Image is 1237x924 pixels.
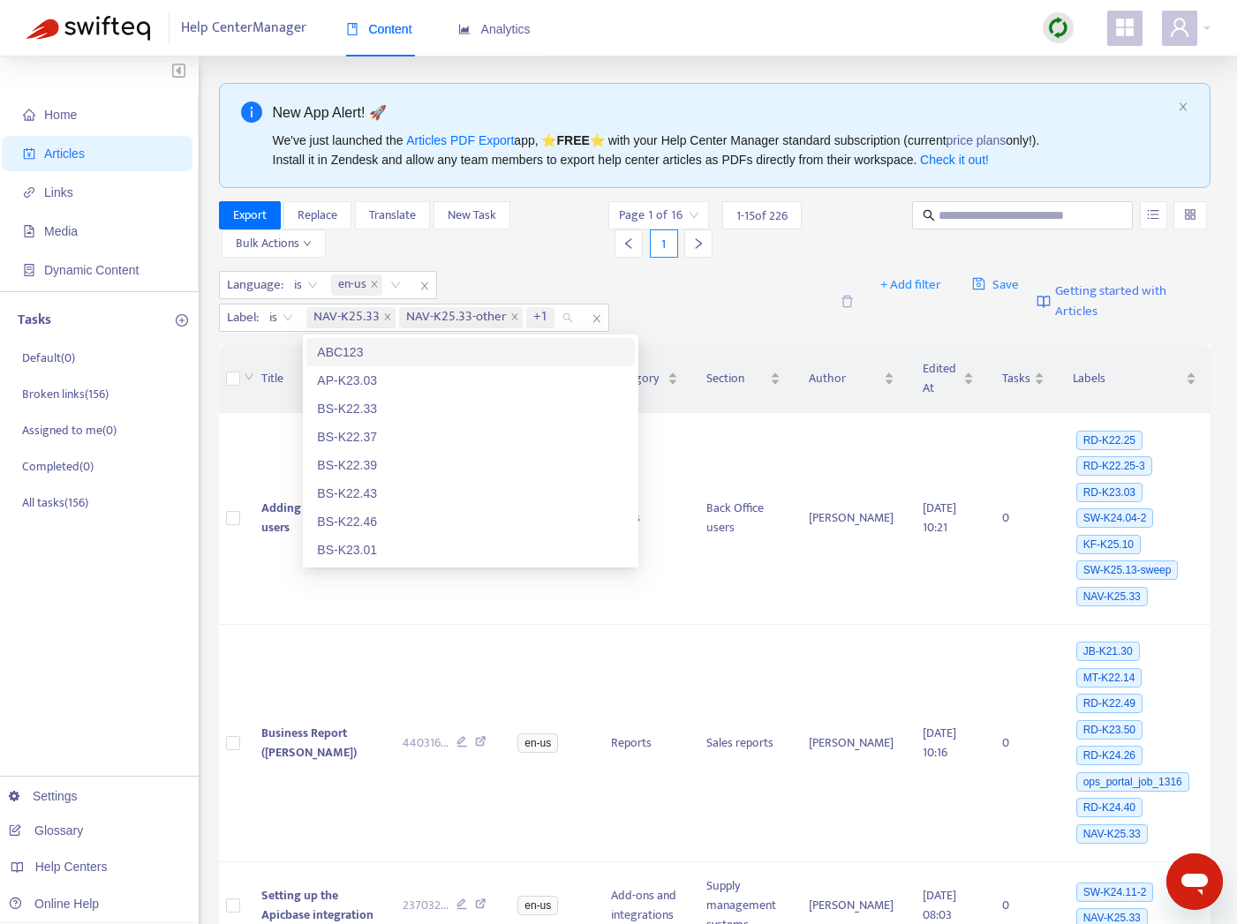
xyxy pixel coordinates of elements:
[1076,720,1143,740] span: RD-K23.50
[1076,746,1143,765] span: RD-K24.26
[959,271,1032,299] button: saveSave
[1076,508,1154,528] span: SW-K24.04-2
[294,272,318,298] span: is
[1076,883,1154,902] span: SW-K24.11-2
[306,307,396,328] span: NAV-K25.33
[947,133,1007,147] a: price plans
[1178,101,1188,113] button: close
[403,896,449,915] span: 237032 ...
[1169,17,1190,38] span: user
[867,271,954,299] button: + Add filter
[23,109,35,121] span: home
[1076,642,1140,661] span: JB-K21.30
[1178,101,1188,112] span: close
[22,493,88,512] p: All tasks ( 156 )
[923,498,956,537] span: [DATE] 10:21
[795,625,909,862] td: [PERSON_NAME]
[222,229,326,258] button: Bulk Actionsdown
[517,896,558,915] span: en-us
[23,186,35,199] span: link
[306,338,635,366] div: ABC123
[306,479,635,507] div: BS-K22.43
[1076,560,1179,580] span: SW-K25.13-sweep
[1076,587,1148,606] span: NAV-K25.33
[972,277,985,290] span: save
[369,206,416,225] span: Translate
[736,207,788,225] span: 1 - 15 of 226
[1076,694,1143,713] span: RD-K22.49
[236,234,312,253] span: Bulk Actions
[298,206,337,225] span: Replace
[233,206,267,225] span: Export
[597,413,692,625] td: Users
[306,394,635,423] div: BS-K22.33
[510,312,519,323] span: close
[406,133,514,147] a: Articles PDF Export
[306,451,635,479] div: BS-K22.39
[526,307,554,328] span: +1
[181,11,306,45] span: Help Center Manager
[22,457,94,476] p: Completed ( 0 )
[795,345,909,413] th: Author
[273,101,1172,124] div: New App Alert! 🚀
[923,209,935,222] span: search
[317,484,624,503] div: BS-K22.43
[317,399,624,418] div: BS-K22.33
[241,101,262,123] span: info-circle
[692,345,795,413] th: Section
[247,345,388,413] th: Title
[35,860,108,874] span: Help Centers
[622,237,635,250] span: left
[1059,345,1211,413] th: Labels
[306,366,635,394] div: AP-K23.03
[317,342,624,362] div: ABC123
[9,789,78,803] a: Settings
[338,274,366,296] span: en-us
[403,733,449,753] span: 440316 ...
[597,345,692,413] th: Category
[458,22,531,36] span: Analytics
[809,369,880,388] span: Author
[383,312,392,323] span: close
[1076,456,1152,476] span: RD-K22.25-3
[988,345,1059,413] th: Tasks
[1076,798,1143,817] span: RD-K24.40
[283,201,351,229] button: Replace
[988,413,1059,625] td: 0
[23,147,35,160] span: account-book
[9,897,99,911] a: Online Help
[261,723,357,762] span: Business Report ([PERSON_NAME])
[399,307,523,328] span: NAV-K25.33-other
[23,264,35,276] span: container
[1147,208,1159,221] span: unordered-list
[306,507,635,536] div: BS-K22.46
[44,185,73,199] span: Links
[220,304,261,331] span: Label :
[923,723,956,762] span: [DATE] 10:16
[1076,431,1143,450] span: RD-K22.25
[303,239,312,248] span: down
[920,153,989,167] a: Check it out!
[692,413,795,625] td: Back Office users
[1076,668,1143,687] span: MT-K22.14
[585,308,608,329] span: close
[1073,369,1182,388] span: Labels
[355,201,430,229] button: Translate
[317,427,624,447] div: BS-K22.37
[44,108,77,122] span: Home
[261,498,363,537] span: Adding Back Office users
[306,423,635,451] div: BS-K22.37
[317,512,624,531] div: BS-K22.46
[923,359,959,398] span: Edited At
[346,23,358,35] span: book
[273,131,1172,169] div: We've just launched the app, ⭐ ⭐️ with your Help Center Manager standard subscription (current on...
[1076,824,1148,844] span: NAV-K25.33
[244,372,254,382] span: down
[1140,201,1167,229] button: unordered-list
[434,201,510,229] button: New Task
[533,307,547,328] span: +1
[18,310,51,331] p: Tasks
[331,274,382,296] span: en-us
[1037,295,1051,309] img: image-link
[650,229,678,258] div: 1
